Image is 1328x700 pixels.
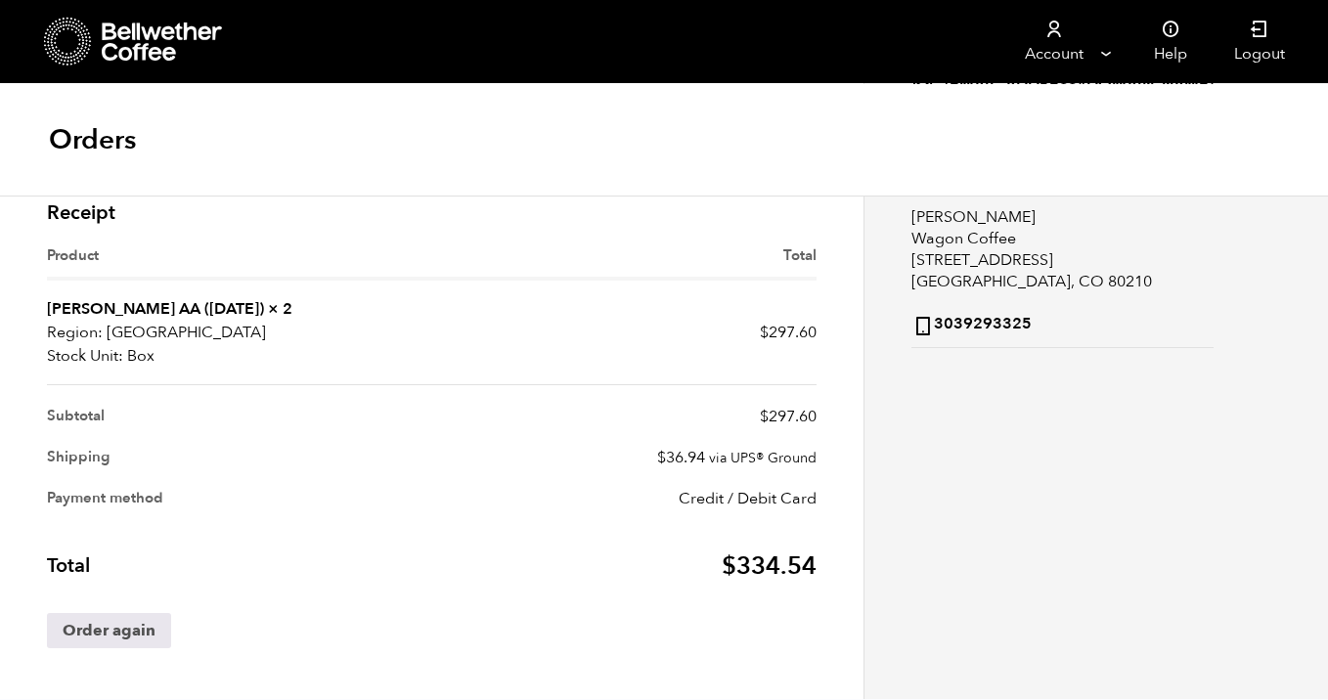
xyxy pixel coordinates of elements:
[268,298,292,320] strong: × 2
[911,309,1032,337] strong: 3039293325
[47,321,103,344] strong: Region:
[760,406,769,427] span: $
[47,298,264,320] a: [PERSON_NAME] AA ([DATE])
[760,322,769,343] span: $
[47,344,431,368] p: Box
[431,478,816,519] td: Credit / Debit Card
[760,322,817,343] bdi: 297.60
[47,321,431,344] p: [GEOGRAPHIC_DATA]
[47,613,171,648] a: Order again
[760,406,817,427] span: 297.60
[709,449,817,467] small: via UPS® Ground
[657,447,666,468] span: $
[47,385,431,437] th: Subtotal
[47,244,431,281] th: Product
[47,201,817,225] h2: Receipt
[49,122,136,157] h1: Orders
[911,206,1214,348] address: [PERSON_NAME] Wagon Coffee [STREET_ADDRESS] [GEOGRAPHIC_DATA], CO 80210
[47,519,431,594] th: Total
[47,478,431,519] th: Payment method
[431,244,816,281] th: Total
[47,437,431,478] th: Shipping
[657,447,705,468] span: 36.94
[47,344,123,368] strong: Stock Unit:
[722,549,736,583] span: $
[722,549,817,583] span: 334.54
